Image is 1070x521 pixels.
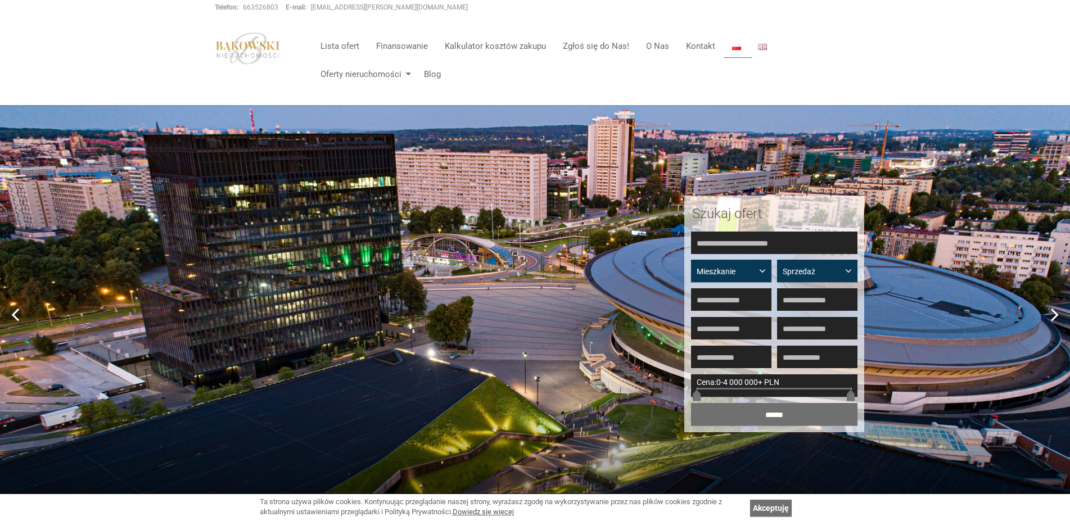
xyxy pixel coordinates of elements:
[243,3,278,11] a: 663526803
[732,44,741,50] img: Polski
[716,378,721,387] span: 0
[260,497,744,518] div: Ta strona używa plików cookies. Kontynuując przeglądanie naszej strony, wyrażasz zgodę na wykorzy...
[758,44,767,50] img: English
[554,35,638,57] a: Zgłoś się do Nas!
[697,378,716,387] span: Cena:
[312,63,416,85] a: Oferty nieruchomości
[286,3,306,11] strong: E-mail:
[312,35,368,57] a: Lista ofert
[215,3,238,11] strong: Telefon:
[691,374,857,397] div: -
[691,260,771,282] button: Mieszkanie
[723,378,779,387] span: 4 000 000+ PLN
[750,500,792,517] a: Akceptuję
[416,63,441,85] a: Blog
[697,266,757,277] span: Mieszkanie
[678,35,724,57] a: Kontakt
[215,32,281,65] img: logo
[783,266,843,277] span: Sprzedaż
[368,35,436,57] a: Finansowanie
[777,260,857,282] button: Sprzedaż
[436,35,554,57] a: Kalkulator kosztów zakupu
[311,3,468,11] a: [EMAIL_ADDRESS][PERSON_NAME][DOMAIN_NAME]
[692,206,856,221] h2: Szukaj ofert
[453,508,514,516] a: Dowiedz się więcej
[638,35,678,57] a: O Nas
